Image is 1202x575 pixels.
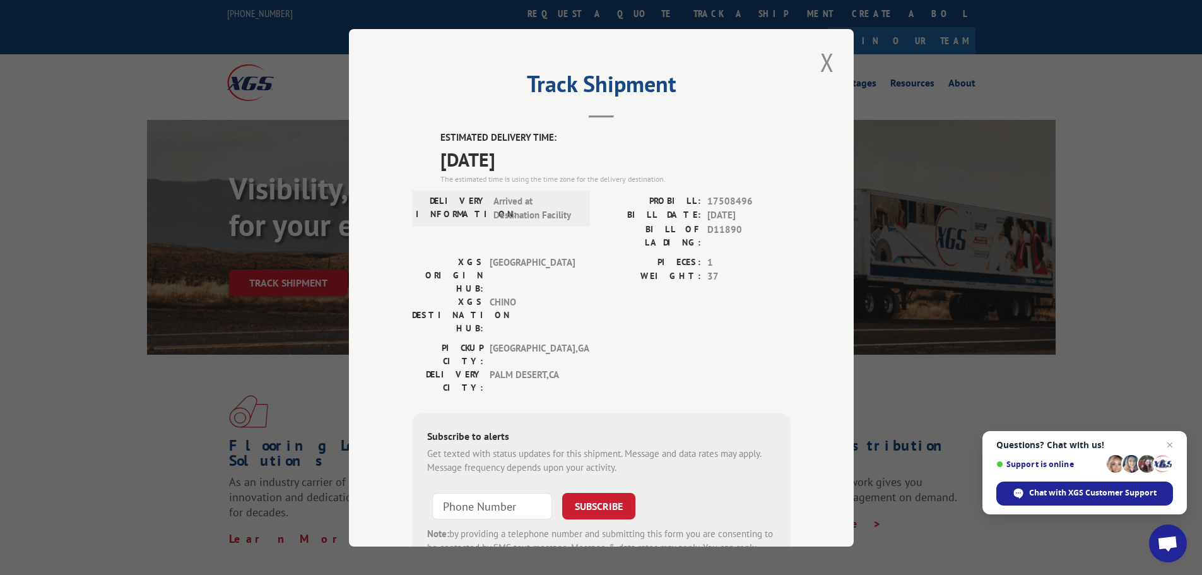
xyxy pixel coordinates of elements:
label: XGS ORIGIN HUB: [412,255,483,295]
span: CHINO [490,295,575,335]
label: WEIGHT: [601,270,701,284]
button: Close modal [816,45,838,80]
strong: Note: [427,527,449,539]
span: Questions? Chat with us! [996,440,1173,450]
label: PIECES: [601,255,701,270]
span: Chat with XGS Customer Support [1029,487,1157,499]
span: Arrived at Destination Facility [493,194,579,222]
span: D11890 [707,222,791,249]
span: PALM DESERT , CA [490,367,575,394]
label: DELIVERY CITY: [412,367,483,394]
label: PICKUP CITY: [412,341,483,367]
span: 1 [707,255,791,270]
span: 37 [707,270,791,284]
button: SUBSCRIBE [562,492,635,519]
span: [GEOGRAPHIC_DATA] , GA [490,341,575,367]
h2: Track Shipment [412,75,791,99]
label: ESTIMATED DELIVERY TIME: [440,131,791,145]
div: The estimated time is using the time zone for the delivery destination. [440,173,791,184]
span: [DATE] [707,208,791,223]
label: XGS DESTINATION HUB: [412,295,483,335]
label: PROBILL: [601,194,701,208]
span: Chat with XGS Customer Support [996,482,1173,506]
label: DELIVERY INFORMATION: [416,194,487,222]
span: [DATE] [440,145,791,173]
label: BILL DATE: [601,208,701,223]
div: by providing a telephone number and submitting this form you are consenting to be contacted by SM... [427,526,775,569]
label: BILL OF LADING: [601,222,701,249]
div: Get texted with status updates for this shipment. Message and data rates may apply. Message frequ... [427,446,775,475]
input: Phone Number [432,492,552,519]
div: Subscribe to alerts [427,428,775,446]
a: Open chat [1149,525,1187,562]
span: Support is online [996,459,1102,469]
span: 17508496 [707,194,791,208]
span: [GEOGRAPHIC_DATA] [490,255,575,295]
